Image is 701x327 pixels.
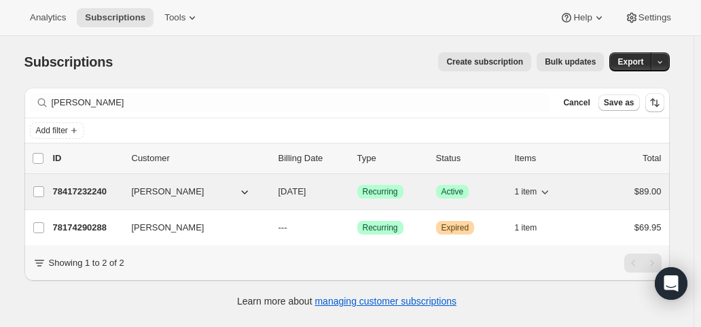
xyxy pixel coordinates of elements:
span: Tools [164,12,185,23]
span: Analytics [30,12,66,23]
input: Filter subscribers [52,93,550,112]
span: Create subscription [446,56,523,67]
span: 1 item [515,186,537,197]
span: Cancel [563,97,590,108]
span: Active [442,186,464,197]
div: IDCustomerBilling DateTypeStatusItemsTotal [53,152,662,165]
p: ID [53,152,121,165]
button: 1 item [515,182,552,201]
button: Create subscription [438,52,531,71]
p: 78417232240 [53,185,121,199]
span: [PERSON_NAME] [132,221,204,235]
span: Help [573,12,592,23]
div: 78174290288[PERSON_NAME]---SuccessRecurringWarningExpired1 item$69.95 [53,218,662,237]
button: Bulk updates [537,52,604,71]
span: Settings [639,12,671,23]
button: [PERSON_NAME] [124,181,259,203]
span: Expired [442,222,469,233]
p: Billing Date [278,152,346,165]
span: Subscriptions [24,54,113,69]
p: Total [643,152,661,165]
button: 1 item [515,218,552,237]
span: [DATE] [278,186,306,196]
span: Bulk updates [545,56,596,67]
button: Sort the results [645,93,664,112]
button: Export [609,52,651,71]
div: Type [357,152,425,165]
div: 78417232240[PERSON_NAME][DATE]SuccessRecurringSuccessActive1 item$89.00 [53,182,662,201]
button: Save as [598,94,640,111]
p: Showing 1 to 2 of 2 [49,256,124,270]
button: Analytics [22,8,74,27]
button: Tools [156,8,207,27]
span: [PERSON_NAME] [132,185,204,199]
span: 1 item [515,222,537,233]
button: Cancel [558,94,595,111]
span: Recurring [363,222,398,233]
div: Open Intercom Messenger [655,267,687,300]
span: Export [617,56,643,67]
span: Add filter [36,125,68,136]
button: Settings [617,8,679,27]
span: --- [278,222,287,233]
button: Subscriptions [77,8,154,27]
div: Items [515,152,583,165]
a: managing customer subscriptions [314,296,456,307]
span: Save as [604,97,634,108]
p: Learn more about [237,294,456,308]
p: Status [436,152,504,165]
button: Add filter [30,122,84,139]
button: [PERSON_NAME] [124,217,259,239]
span: Recurring [363,186,398,197]
span: Subscriptions [85,12,145,23]
p: Customer [132,152,268,165]
span: $69.95 [634,222,662,233]
button: Help [552,8,613,27]
p: 78174290288 [53,221,121,235]
nav: Pagination [624,254,662,273]
span: $89.00 [634,186,662,196]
